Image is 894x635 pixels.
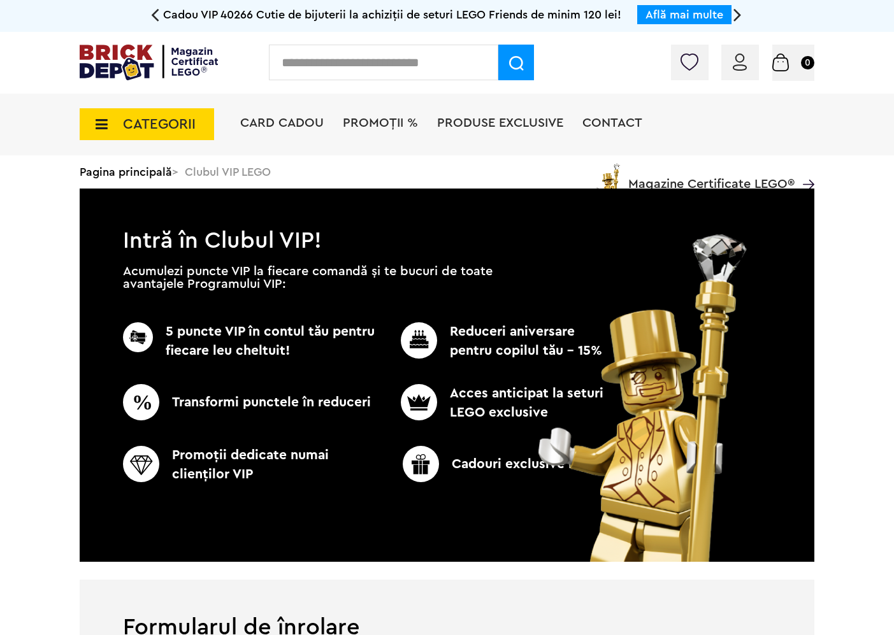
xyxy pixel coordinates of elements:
[123,322,153,352] img: CC_BD_Green_chek_mark
[375,446,631,482] p: Cadouri exclusive LEGO
[801,56,814,69] small: 0
[403,446,439,482] img: CC_BD_Green_chek_mark
[343,117,418,129] a: PROMOȚII %
[123,117,196,131] span: CATEGORII
[401,384,437,420] img: CC_BD_Green_chek_mark
[123,446,159,482] img: CC_BD_Green_chek_mark
[80,189,814,247] h1: Intră în Clubul VIP!
[123,322,380,360] p: 5 puncte VIP în contul tău pentru fiecare leu cheltuit!
[123,265,493,290] p: Acumulezi puncte VIP la fiecare comandă și te bucuri de toate avantajele Programului VIP:
[123,446,380,484] p: Promoţii dedicate numai clienţilor VIP
[582,117,642,129] a: Contact
[524,234,762,562] img: vip_page_image
[628,161,795,190] span: Magazine Certificate LEGO®
[163,9,621,20] span: Cadou VIP 40266 Cutie de bijuterii la achiziții de seturi LEGO Friends de minim 120 lei!
[380,384,608,422] p: Acces anticipat la seturi LEGO exclusive
[123,384,380,420] p: Transformi punctele în reduceri
[401,322,437,359] img: CC_BD_Green_chek_mark
[123,384,159,420] img: CC_BD_Green_chek_mark
[795,161,814,174] a: Magazine Certificate LEGO®
[437,117,563,129] a: Produse exclusive
[645,9,723,20] a: Află mai multe
[240,117,324,129] a: Card Cadou
[380,322,608,360] p: Reduceri aniversare pentru copilul tău - 15%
